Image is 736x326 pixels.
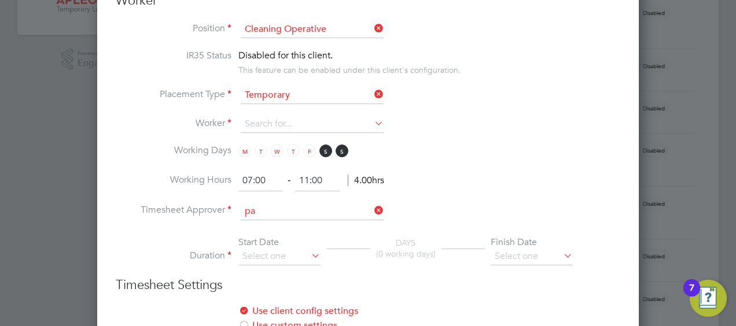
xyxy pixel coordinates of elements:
[271,145,284,157] span: W
[491,236,573,249] div: Finish Date
[241,21,384,38] input: Search for...
[116,117,231,129] label: Worker
[238,248,321,265] input: Select one
[241,87,384,104] input: Select one
[370,238,441,258] div: DAYS
[336,145,348,157] span: S
[116,174,231,186] label: Working Hours
[287,145,300,157] span: T
[241,203,384,220] input: Search for...
[238,62,461,75] div: This feature can be enabled under this client's configuration.
[116,88,231,101] label: Placement Type
[238,236,321,249] div: Start Date
[116,145,231,157] label: Working Days
[116,23,231,35] label: Position
[238,50,333,61] span: Disabled for this client.
[116,50,231,62] label: IR35 Status
[348,175,384,186] span: 4.00hrs
[238,171,283,191] input: 08:00
[116,250,231,262] label: Duration
[238,145,251,157] span: M
[285,175,293,186] span: ‐
[116,277,620,294] h3: Timesheet Settings
[689,288,694,303] div: 7
[303,145,316,157] span: F
[376,249,436,259] span: (0 working days)
[491,248,573,265] input: Select one
[690,280,727,317] button: Open Resource Center, 7 new notifications
[238,305,525,317] label: Use client config settings
[116,204,231,216] label: Timesheet Approver
[295,171,340,191] input: 17:00
[319,145,332,157] span: S
[255,145,267,157] span: T
[241,116,384,133] input: Search for...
